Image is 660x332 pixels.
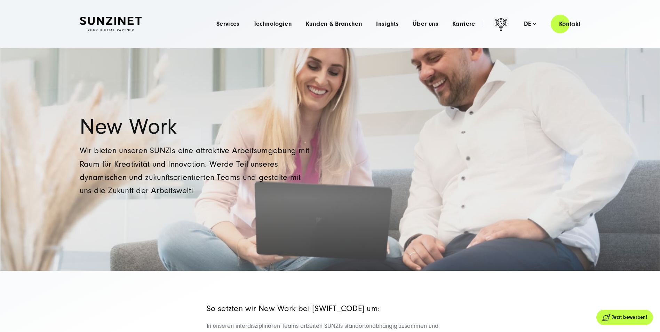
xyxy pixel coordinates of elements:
a: Services [216,21,240,27]
a: Über uns [413,21,438,27]
a: Jetzt bewerben! [596,310,653,325]
a: Karriere [452,21,475,27]
a: Kunden & Branchen [306,21,362,27]
a: Insights [376,21,399,27]
p: Wir bieten unseren SUNZIs eine attraktive Arbeitsumgebung mit Raum für Kreativität und Innovation... [80,144,313,198]
h4: So setzten wir New Work bei [SWIFT_CODE] um: [207,304,454,314]
a: Kontakt [551,14,589,34]
img: SUNZINET Full Service Digital Agentur [80,17,142,31]
a: Technologien [254,21,292,27]
h1: New Work [80,116,313,137]
div: de [524,21,536,27]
